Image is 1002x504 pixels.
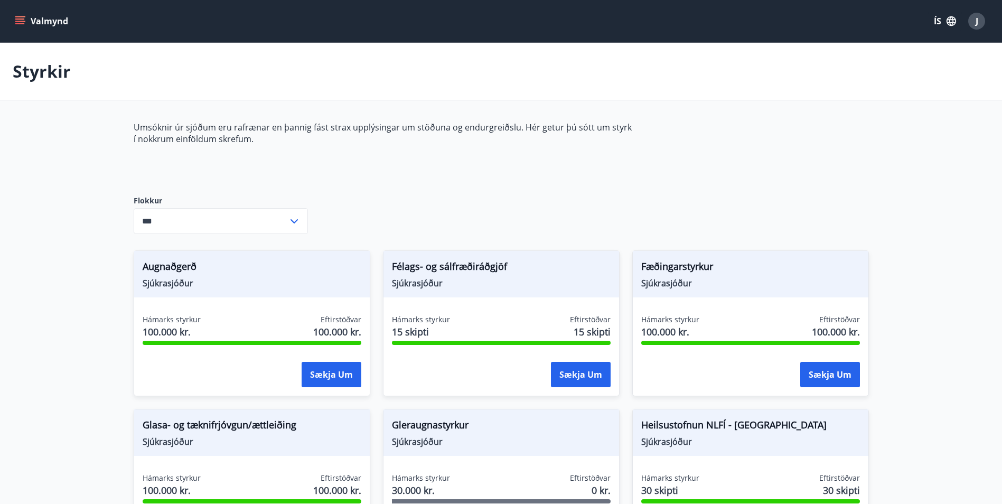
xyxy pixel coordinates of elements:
span: 30 skipti [641,483,699,497]
span: Eftirstöðvar [570,473,611,483]
span: Hámarks styrkur [641,314,699,325]
span: Hámarks styrkur [392,473,450,483]
span: Eftirstöðvar [819,314,860,325]
span: 15 skipti [574,325,611,339]
span: Eftirstöðvar [321,314,361,325]
p: Styrkir [13,60,71,83]
span: Hámarks styrkur [392,314,450,325]
span: 100.000 kr. [143,325,201,339]
span: Hámarks styrkur [143,314,201,325]
span: Sjúkrasjóður [641,436,860,447]
span: Sjúkrasjóður [392,277,611,289]
span: 100.000 kr. [143,483,201,497]
span: 100.000 kr. [641,325,699,339]
button: menu [13,12,72,31]
span: Augnaðgerð [143,259,361,277]
label: Flokkur [134,195,308,206]
span: 100.000 kr. [313,325,361,339]
span: Hámarks styrkur [641,473,699,483]
button: Sækja um [302,362,361,387]
button: J [964,8,989,34]
button: Sækja um [551,362,611,387]
span: J [976,15,978,27]
span: 30 skipti [823,483,860,497]
span: Eftirstöðvar [819,473,860,483]
button: Sækja um [800,362,860,387]
span: Sjúkrasjóður [392,436,611,447]
span: 0 kr. [592,483,611,497]
span: Sjúkrasjóður [143,277,361,289]
span: Sjúkrasjóður [143,436,361,447]
span: 15 skipti [392,325,450,339]
button: ÍS [928,12,962,31]
span: 100.000 kr. [313,483,361,497]
span: Heilsustofnun NLFÍ - [GEOGRAPHIC_DATA] [641,418,860,436]
p: Umsóknir úr sjóðum eru rafrænar en þannig fást strax upplýsingar um stöðuna og endurgreiðslu. Hér... [134,122,632,145]
span: 100.000 kr. [812,325,860,339]
span: Hámarks styrkur [143,473,201,483]
span: Félags- og sálfræðiráðgjöf [392,259,611,277]
span: Fæðingarstyrkur [641,259,860,277]
span: Sjúkrasjóður [641,277,860,289]
span: 30.000 kr. [392,483,450,497]
span: Eftirstöðvar [570,314,611,325]
span: Eftirstöðvar [321,473,361,483]
span: Gleraugnastyrkur [392,418,611,436]
span: Glasa- og tæknifrjóvgun/ættleiðing [143,418,361,436]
